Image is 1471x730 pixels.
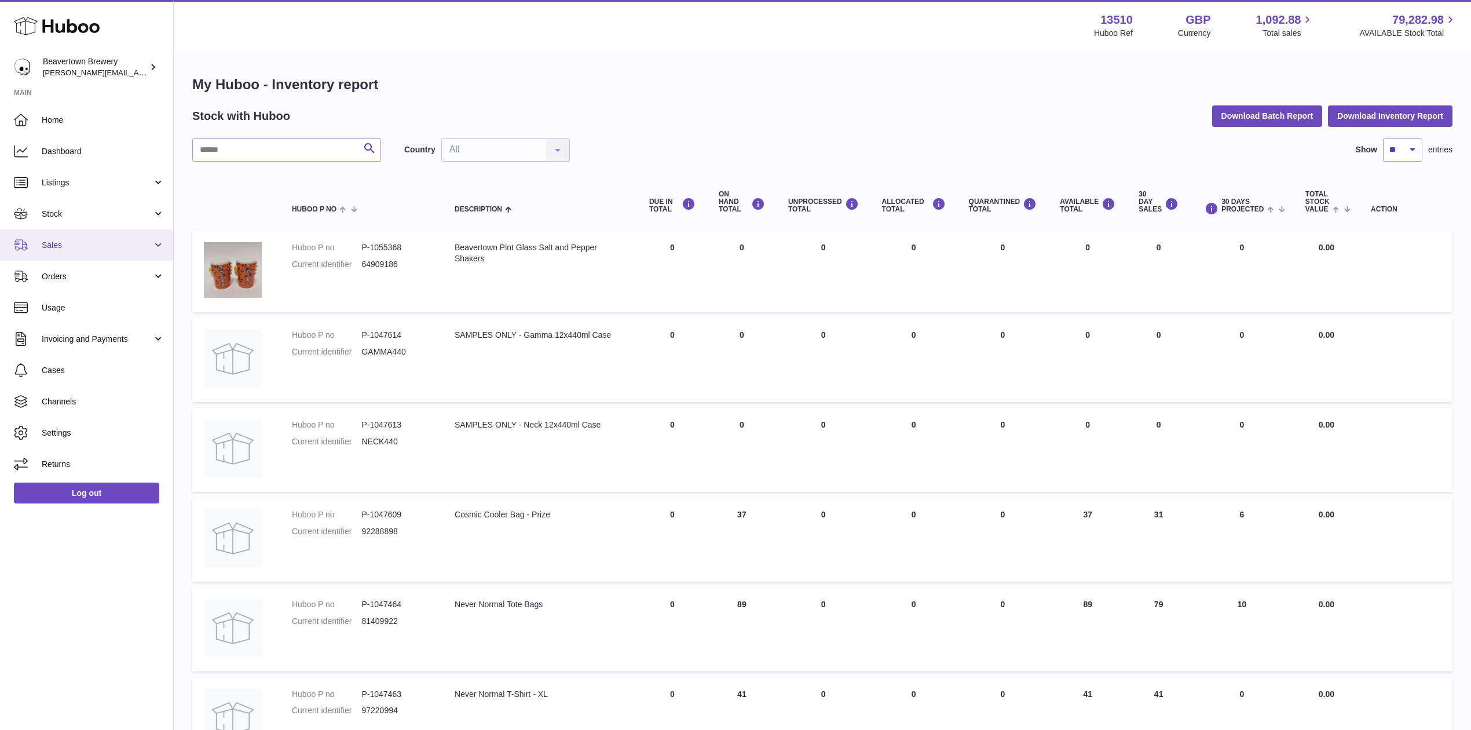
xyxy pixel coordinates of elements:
[1185,12,1210,28] strong: GBP
[1319,510,1334,519] span: 0.00
[777,498,870,582] td: 0
[361,259,431,270] dd: 64909186
[42,334,152,345] span: Invoicing and Payments
[42,271,152,282] span: Orders
[42,428,164,439] span: Settings
[292,242,362,253] dt: Huboo P no
[638,408,707,492] td: 0
[1359,12,1457,39] a: 79,282.98 AVAILABLE Stock Total
[777,231,870,312] td: 0
[192,108,290,124] h2: Stock with Huboo
[1305,191,1330,214] span: Total stock value
[361,330,431,341] dd: P-1047614
[455,509,626,520] div: Cosmic Cooler Bag - Prize
[43,56,147,78] div: Beavertown Brewery
[1127,318,1190,402] td: 0
[1256,12,1301,28] span: 1,092.88
[707,587,777,671] td: 89
[1319,600,1334,609] span: 0.00
[1319,420,1334,429] span: 0.00
[42,302,164,313] span: Usage
[719,191,765,214] div: ON HAND Total
[361,436,431,447] dd: NECK440
[292,206,336,213] span: Huboo P no
[1060,198,1115,213] div: AVAILABLE Total
[204,599,262,657] img: product image
[1048,498,1127,582] td: 37
[1001,689,1005,699] span: 0
[1094,28,1133,39] div: Huboo Ref
[1127,498,1190,582] td: 31
[292,616,362,627] dt: Current identifier
[1048,318,1127,402] td: 0
[707,498,777,582] td: 37
[707,318,777,402] td: 0
[1263,28,1314,39] span: Total sales
[870,231,957,312] td: 0
[42,240,152,251] span: Sales
[455,599,626,610] div: Never Normal Tote Bags
[1048,408,1127,492] td: 0
[455,206,502,213] span: Description
[292,599,362,610] dt: Huboo P no
[1319,689,1334,699] span: 0.00
[777,318,870,402] td: 0
[1139,191,1179,214] div: 30 DAY SALES
[361,242,431,253] dd: P-1055368
[638,587,707,671] td: 0
[777,587,870,671] td: 0
[204,509,262,567] img: product image
[638,318,707,402] td: 0
[1127,231,1190,312] td: 0
[204,419,262,477] img: product image
[1178,28,1211,39] div: Currency
[1048,587,1127,671] td: 89
[1001,510,1005,519] span: 0
[292,259,362,270] dt: Current identifier
[455,330,626,341] div: SAMPLES ONLY - Gamma 12x440ml Case
[361,526,431,537] dd: 92288898
[1001,243,1005,252] span: 0
[1001,600,1005,609] span: 0
[42,209,152,220] span: Stock
[1221,198,1264,213] span: 30 DAYS PROJECTED
[1371,206,1441,213] div: Action
[638,231,707,312] td: 0
[204,330,262,388] img: product image
[1256,12,1315,39] a: 1,092.88 Total sales
[1319,243,1334,252] span: 0.00
[292,689,362,700] dt: Huboo P no
[1001,420,1005,429] span: 0
[42,146,164,157] span: Dashboard
[777,408,870,492] td: 0
[292,509,362,520] dt: Huboo P no
[292,330,362,341] dt: Huboo P no
[870,587,957,671] td: 0
[455,689,626,700] div: Never Normal T-Shirt - XL
[1392,12,1444,28] span: 79,282.98
[1190,408,1294,492] td: 0
[1428,144,1452,155] span: entries
[361,689,431,700] dd: P-1047463
[361,616,431,627] dd: 81409922
[361,346,431,357] dd: GAMMA440
[1190,231,1294,312] td: 0
[1001,330,1005,340] span: 0
[361,599,431,610] dd: P-1047464
[1100,12,1133,28] strong: 13510
[1212,105,1323,126] button: Download Batch Report
[361,705,431,716] dd: 97220994
[1127,587,1190,671] td: 79
[292,346,362,357] dt: Current identifier
[1319,330,1334,340] span: 0.00
[43,68,294,77] span: [PERSON_NAME][EMAIL_ADDRESS][PERSON_NAME][DOMAIN_NAME]
[1359,28,1457,39] span: AVAILABLE Stock Total
[455,242,626,264] div: Beavertown Pint Glass Salt and Pepper Shakers
[870,318,957,402] td: 0
[1190,318,1294,402] td: 0
[969,198,1037,213] div: QUARANTINED Total
[14,59,31,76] img: Matthew.McCormack@beavertownbrewery.co.uk
[1048,231,1127,312] td: 0
[870,408,957,492] td: 0
[788,198,859,213] div: UNPROCESSED Total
